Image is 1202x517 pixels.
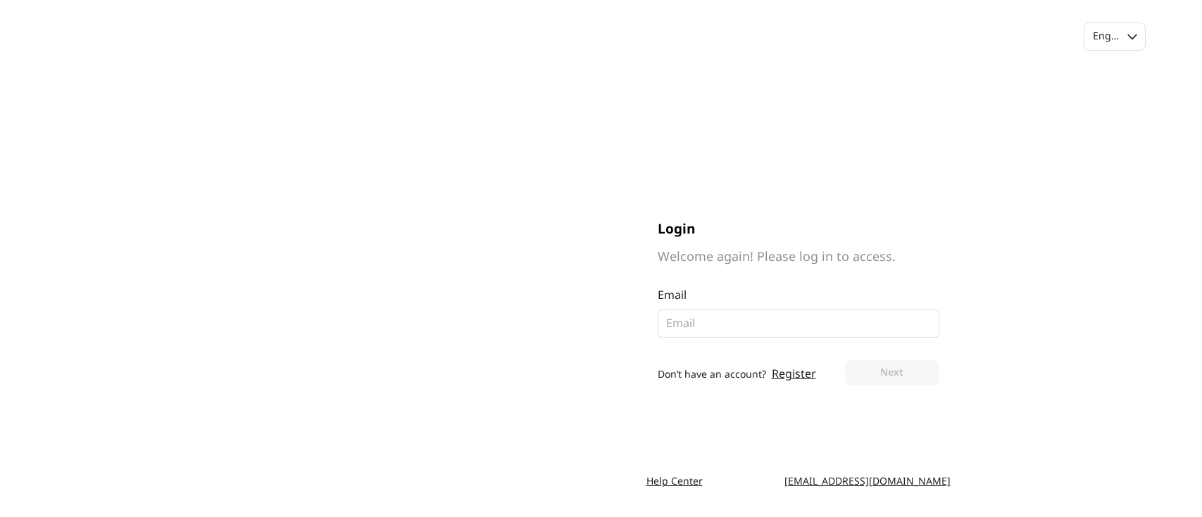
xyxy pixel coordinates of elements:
a: Register [772,366,816,383]
input: Email [666,315,920,332]
p: Email [658,287,939,304]
span: Don’t have an account? [658,367,766,382]
div: English [1093,30,1119,44]
a: [EMAIL_ADDRESS][DOMAIN_NAME] [773,469,962,494]
img: yH5BAEAAAAALAAAAAABAAEAAAIBRAA7 [780,153,818,191]
button: Next [845,360,939,385]
span: Login [658,222,939,238]
span: Welcome again! Please log in to access. [658,249,939,266]
a: Help Center [635,469,714,494]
